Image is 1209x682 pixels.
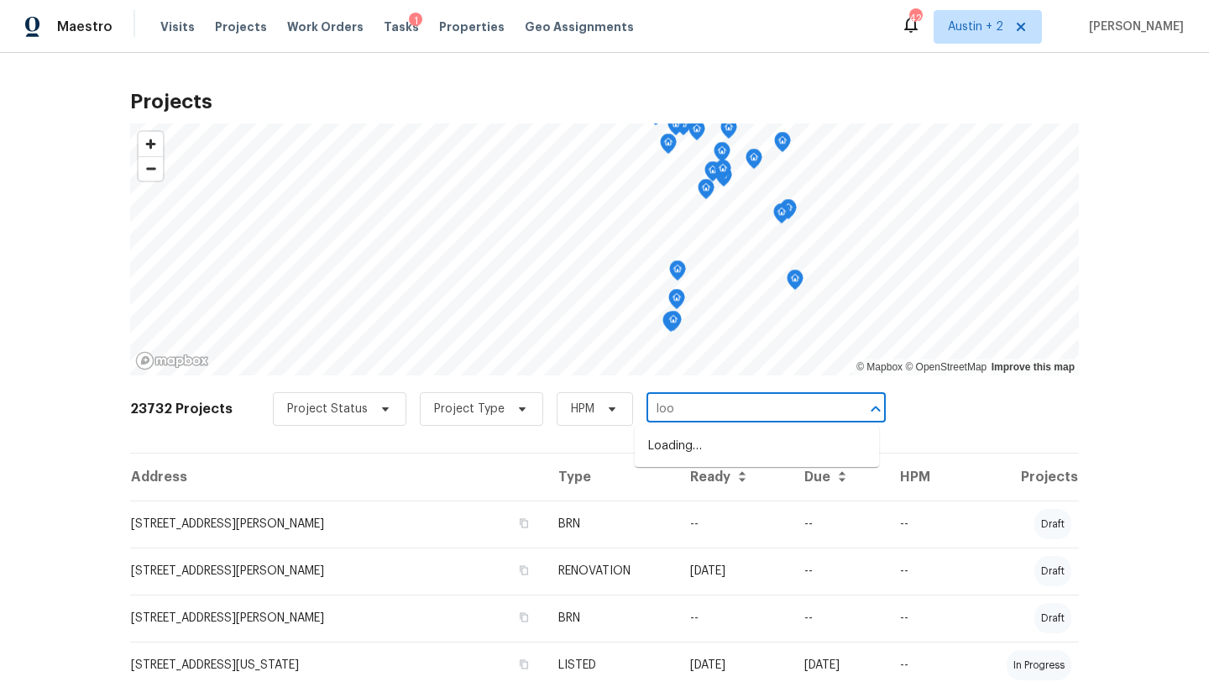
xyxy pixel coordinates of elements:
[130,548,545,595] td: [STREET_ADDRESS][PERSON_NAME]
[516,610,531,625] button: Copy Address
[746,149,762,175] div: Map marker
[434,401,505,417] span: Project Type
[660,134,677,160] div: Map marker
[856,361,903,373] a: Mapbox
[287,18,364,35] span: Work Orders
[635,426,879,467] div: Loading…
[525,18,634,35] span: Geo Assignments
[409,13,422,29] div: 1
[130,501,545,548] td: [STREET_ADDRESS][PERSON_NAME]
[948,18,1003,35] span: Austin + 2
[791,548,886,595] td: --
[545,454,677,501] th: Type
[1034,603,1071,633] div: draft
[773,203,790,229] div: Map marker
[791,501,886,548] td: --
[665,311,682,337] div: Map marker
[439,18,505,35] span: Properties
[57,18,113,35] span: Maestro
[887,595,963,642] td: --
[962,454,1079,501] th: Projects
[384,21,419,33] span: Tasks
[887,501,963,548] td: --
[662,312,679,338] div: Map marker
[714,142,730,168] div: Map marker
[774,132,791,158] div: Map marker
[1034,556,1071,586] div: draft
[864,397,887,421] button: Close
[130,123,1079,375] canvas: Map
[669,260,686,286] div: Map marker
[992,361,1075,373] a: Improve this map
[545,548,677,595] td: RENOVATION
[791,595,886,642] td: --
[677,595,791,642] td: --
[130,454,545,501] th: Address
[887,454,963,501] th: HPM
[139,156,163,181] button: Zoom out
[139,132,163,156] button: Zoom in
[135,351,209,370] a: Mapbox homepage
[130,93,1079,110] h2: Projects
[1034,509,1071,539] div: draft
[714,160,731,186] div: Map marker
[215,18,267,35] span: Projects
[571,401,594,417] span: HPM
[160,18,195,35] span: Visits
[704,161,721,187] div: Map marker
[1007,650,1071,680] div: in progress
[545,595,677,642] td: BRN
[130,401,233,417] h2: 23732 Projects
[287,401,368,417] span: Project Status
[667,115,684,141] div: Map marker
[516,657,531,672] button: Copy Address
[677,501,791,548] td: --
[780,199,797,225] div: Map marker
[720,118,737,144] div: Map marker
[677,454,791,501] th: Ready
[646,396,839,422] input: Search projects
[887,548,963,595] td: --
[130,595,545,642] td: [STREET_ADDRESS][PERSON_NAME]
[787,270,803,296] div: Map marker
[668,289,685,315] div: Map marker
[516,563,531,578] button: Copy Address
[516,516,531,531] button: Copy Address
[905,361,987,373] a: OpenStreetMap
[688,120,705,146] div: Map marker
[677,548,791,595] td: [DATE]
[139,157,163,181] span: Zoom out
[1082,18,1184,35] span: [PERSON_NAME]
[698,179,714,205] div: Map marker
[791,454,886,501] th: Due
[545,501,677,548] td: BRN
[909,10,921,27] div: 42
